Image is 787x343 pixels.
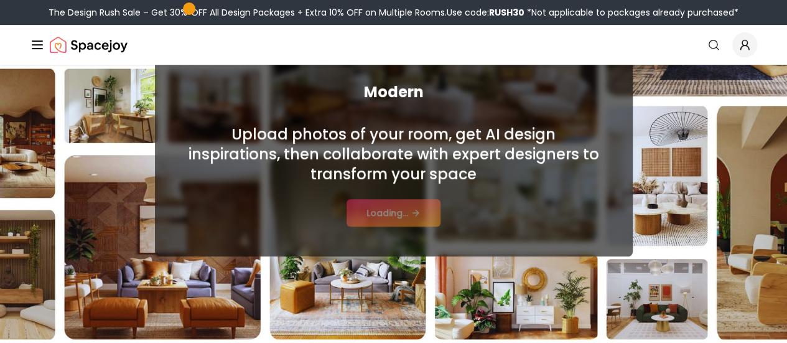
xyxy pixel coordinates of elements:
[185,125,603,184] h2: Upload photos of your room, get AI design inspirations, then collaborate with expert designers to...
[489,6,524,19] b: RUSH30
[30,25,757,65] nav: Global
[524,6,738,19] span: *Not applicable to packages already purchased*
[50,32,128,57] a: Spacejoy
[185,82,603,102] span: Modern
[447,6,524,19] span: Use code:
[49,6,738,19] div: The Design Rush Sale – Get 30% OFF All Design Packages + Extra 10% OFF on Multiple Rooms.
[50,32,128,57] img: Spacejoy Logo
